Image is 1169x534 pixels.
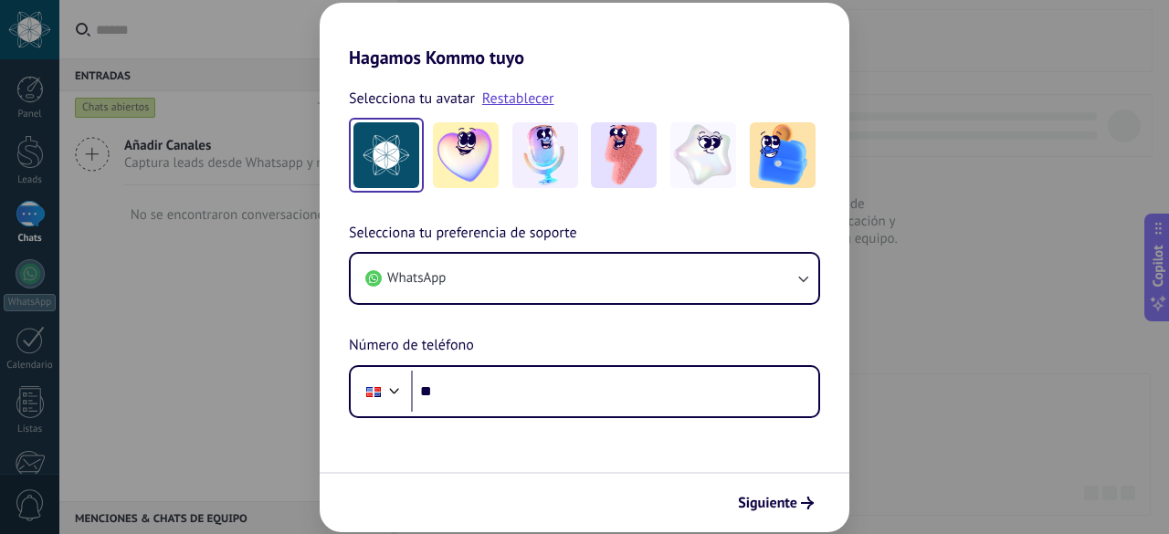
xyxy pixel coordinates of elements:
img: -5.jpeg [750,122,816,188]
span: Siguiente [738,497,797,509]
img: -1.jpeg [433,122,499,188]
span: Selecciona tu preferencia de soporte [349,222,577,246]
h2: Hagamos Kommo tuyo [320,3,849,68]
span: WhatsApp [387,269,446,288]
img: -4.jpeg [670,122,736,188]
button: WhatsApp [351,254,818,303]
img: -2.jpeg [512,122,578,188]
button: Siguiente [730,487,822,518]
div: Dominican Republic: + 1 [356,372,391,411]
a: Restablecer [482,89,554,108]
span: Selecciona tu avatar [349,87,475,110]
img: -3.jpeg [591,122,657,188]
span: Número de teléfono [349,334,474,358]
